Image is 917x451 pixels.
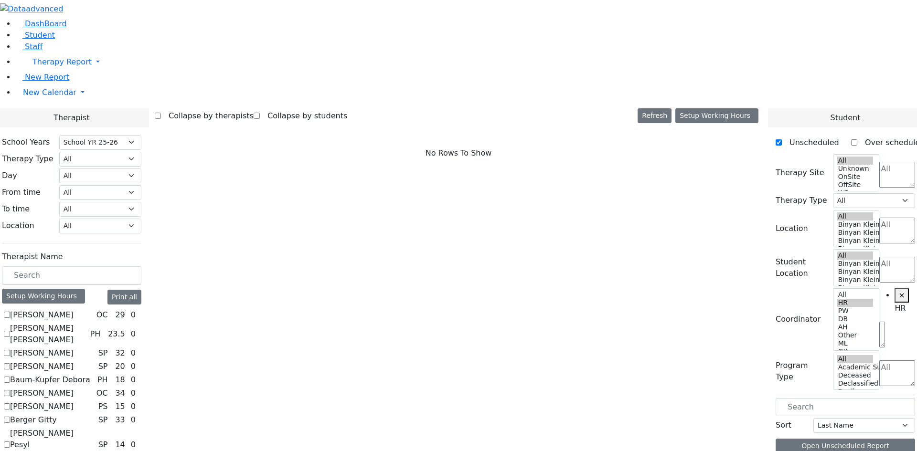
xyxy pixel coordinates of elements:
div: SP [95,439,112,451]
div: 0 [129,347,138,359]
label: Sort [776,420,791,431]
label: From time [2,187,41,198]
span: New Report [25,73,69,82]
a: Student [15,31,55,40]
div: SP [95,347,112,359]
option: Academic Support [837,363,874,371]
div: 0 [129,388,138,399]
div: 18 [113,374,127,386]
div: SP [95,361,112,372]
button: Remove item [895,288,908,303]
div: 0 [129,328,138,340]
button: Setup Working Hours [675,108,758,123]
option: Binyan Klein 5 [837,260,874,268]
input: Search [776,398,915,416]
div: 0 [129,414,138,426]
option: OnSite [837,173,874,181]
label: School Years [2,136,50,148]
button: Print all [107,290,141,304]
option: Deceased [837,371,874,379]
div: 20 [113,361,127,372]
span: Therapy Report [32,57,92,66]
textarea: Search [879,218,915,243]
textarea: Search [879,322,885,347]
label: Program Type [776,360,827,383]
option: Unknown [837,165,874,173]
label: [PERSON_NAME] [10,388,74,399]
label: [PERSON_NAME] [10,361,74,372]
textarea: Search [879,162,915,188]
div: OC [93,309,112,321]
div: PH [86,328,104,340]
label: Unscheduled [782,135,839,150]
label: Location [2,220,34,231]
option: All [837,252,874,260]
div: PS [95,401,112,412]
option: Binyan Klein 3 [837,237,874,245]
a: DashBoard [15,19,67,28]
option: HR [837,299,874,307]
a: New Calendar [15,83,917,102]
option: GK [837,347,874,356]
option: All [837,157,874,165]
label: [PERSON_NAME] [10,401,74,412]
option: Binyan Klein 4 [837,229,874,237]
span: Student [25,31,55,40]
option: WP [837,189,874,197]
option: DB [837,315,874,323]
option: Binyan Klein 3 [837,276,874,284]
span: × [898,291,905,300]
a: Staff [15,42,43,51]
option: PW [837,307,874,315]
div: 23.5 [106,328,127,340]
div: 33 [113,414,127,426]
div: 0 [129,361,138,372]
div: PH [94,374,112,386]
label: Day [2,170,17,181]
label: Therapy Type [2,153,53,165]
span: DashBoard [25,19,67,28]
option: Binyan Klein 4 [837,268,874,276]
label: Coordinator [776,314,821,325]
label: Location [776,223,808,234]
option: Binyan Klein 5 [837,220,874,229]
label: [PERSON_NAME] [10,309,74,321]
div: 0 [129,439,138,451]
label: Therapy Site [776,167,824,178]
div: 29 [113,309,127,321]
label: [PERSON_NAME] [10,347,74,359]
div: OC [93,388,112,399]
option: ML [837,339,874,347]
label: Collapse by students [260,108,347,124]
div: 0 [129,374,138,386]
div: 0 [129,309,138,321]
div: Setup Working Hours [2,289,85,304]
option: Declassified [837,379,874,388]
label: [PERSON_NAME] [PERSON_NAME] [10,323,86,346]
span: Staff [25,42,43,51]
div: 15 [113,401,127,412]
option: All [837,291,874,299]
option: Declines [837,388,874,396]
div: 34 [113,388,127,399]
textarea: Search [879,257,915,283]
textarea: Search [879,360,915,386]
label: Student Location [776,256,827,279]
label: Collapse by therapists [161,108,254,124]
label: Berger Gitty [10,414,57,426]
option: OffSite [837,181,874,189]
option: AH [837,323,874,331]
div: 14 [113,439,127,451]
span: No Rows To Show [426,147,492,159]
label: Baum-Kupfer Debora [10,374,90,386]
button: Refresh [638,108,672,123]
option: All [837,355,874,363]
input: Search [2,266,141,284]
div: 0 [129,401,138,412]
label: To time [2,203,30,215]
label: Therapist Name [2,251,63,262]
div: SP [95,414,112,426]
option: Binyan Klein 2 [837,245,874,253]
span: Therapist [53,112,89,124]
option: Other [837,331,874,339]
